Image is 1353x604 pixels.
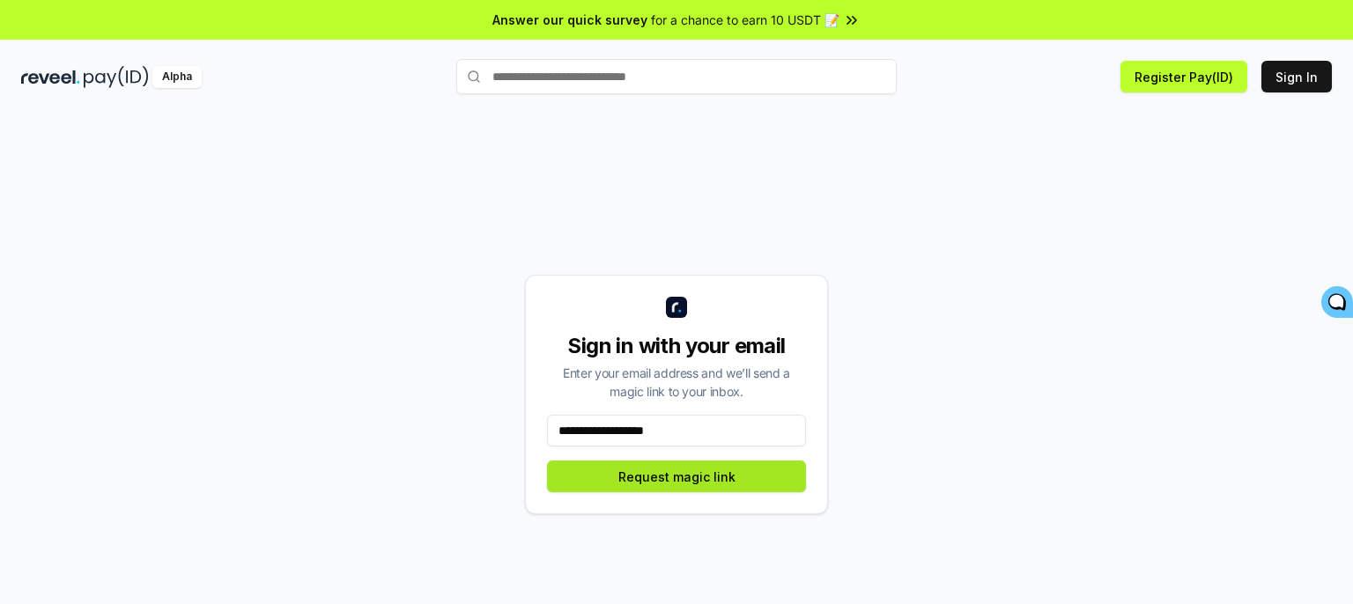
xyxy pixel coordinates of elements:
[492,11,647,29] span: Answer our quick survey
[666,297,687,318] img: logo_small
[547,364,806,401] div: Enter your email address and we’ll send a magic link to your inbox.
[651,11,839,29] span: for a chance to earn 10 USDT 📝
[152,66,202,88] div: Alpha
[21,66,80,88] img: reveel_dark
[547,460,806,492] button: Request magic link
[547,332,806,360] div: Sign in with your email
[1120,61,1247,92] button: Register Pay(ID)
[1261,61,1332,92] button: Sign In
[84,66,149,88] img: pay_id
